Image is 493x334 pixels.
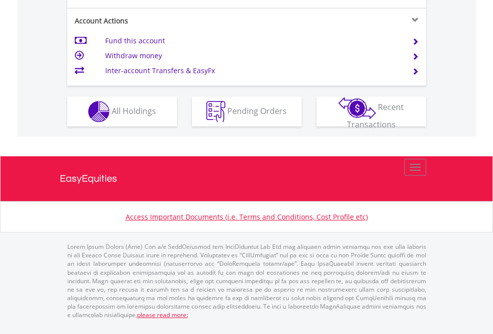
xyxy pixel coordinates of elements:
[227,105,287,116] span: Pending Orders
[105,63,400,78] td: Inter-account Transfers & EasyFx
[338,97,376,119] img: transactions-zar-wht.png
[105,33,400,48] td: Fund this account
[67,242,426,319] p: Lorem Ipsum Dolors (Ame) Con a/e SeddOeiusmod tem InciDiduntut Lab Etd mag aliquaen admin veniamq...
[88,101,110,122] img: holdings-wht.png
[206,101,225,122] img: pending_instructions-wht.png
[192,97,302,126] button: Pending Orders
[137,311,188,319] a: please read more:
[126,212,368,222] a: Access Important Documents (i.e. Terms and Conditions, Cost Profile etc)
[67,16,247,26] div: Account Actions
[105,48,400,63] td: Withdraw money
[60,156,434,201] a: EasyEquities
[67,97,177,126] button: All Holdings
[317,97,426,126] button: Recent Transactions
[112,105,156,116] span: All Holdings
